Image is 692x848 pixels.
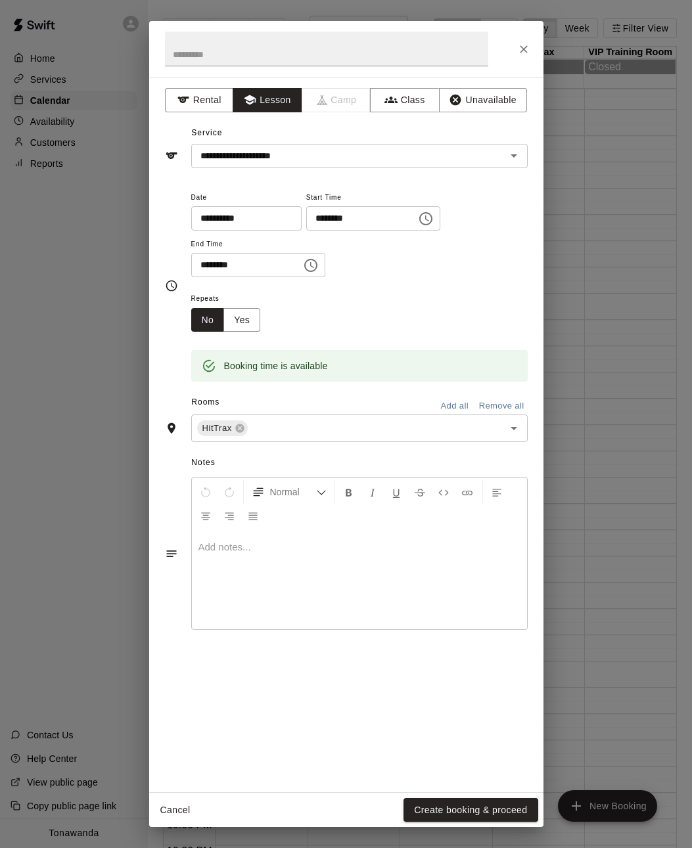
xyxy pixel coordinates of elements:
div: Booking time is available [224,354,328,378]
button: Right Align [218,504,241,527]
svg: Service [165,149,178,162]
button: Cancel [154,798,196,822]
button: Center Align [195,504,217,527]
button: Choose time, selected time is 4:00 PM [413,206,439,232]
span: Start Time [306,189,440,207]
button: Remove all [476,396,528,416]
span: HitTrax [197,422,237,435]
span: End Time [191,236,325,254]
span: Rooms [191,397,219,407]
button: Format Underline [385,480,407,504]
button: Create booking & proceed [404,798,538,822]
div: HitTrax [197,420,248,436]
span: Date [191,189,302,207]
svg: Rooms [165,422,178,435]
span: Repeats [191,290,271,308]
button: Class [370,88,439,112]
button: Open [505,146,523,165]
button: Redo [218,480,241,504]
button: Format Strikethrough [409,480,431,504]
button: Left Align [486,480,508,504]
div: outlined button group [191,308,261,332]
button: Yes [223,308,260,332]
span: Normal [270,485,316,499]
span: Service [191,128,222,137]
button: Open [505,419,523,437]
button: Add all [434,396,476,416]
svg: Notes [165,547,178,560]
button: Insert Link [456,480,478,504]
button: Undo [195,480,217,504]
button: Justify Align [242,504,264,527]
button: No [191,308,225,332]
button: Formatting Options [246,480,332,504]
button: Choose time, selected time is 5:00 PM [298,252,324,279]
svg: Timing [165,279,178,292]
span: Notes [191,453,527,474]
input: Choose date, selected date is Sep 16, 2025 [191,206,292,231]
button: Format Bold [338,480,360,504]
button: Close [512,37,536,61]
button: Lesson [233,88,302,112]
button: Rental [165,88,234,112]
span: Camps can only be created in the Services page [302,88,371,112]
button: Format Italics [361,480,384,504]
button: Unavailable [439,88,527,112]
button: Insert Code [432,480,455,504]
